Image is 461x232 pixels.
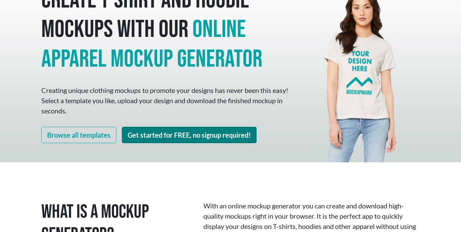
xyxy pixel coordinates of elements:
[122,127,257,143] a: Get started for FREE, no signup required!
[41,85,290,116] p: Creating unique clothing mockups to promote your designs has never been this easy! Select a templ...
[41,127,116,143] a: Browse all templates
[41,15,262,74] span: online apparel mockup generator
